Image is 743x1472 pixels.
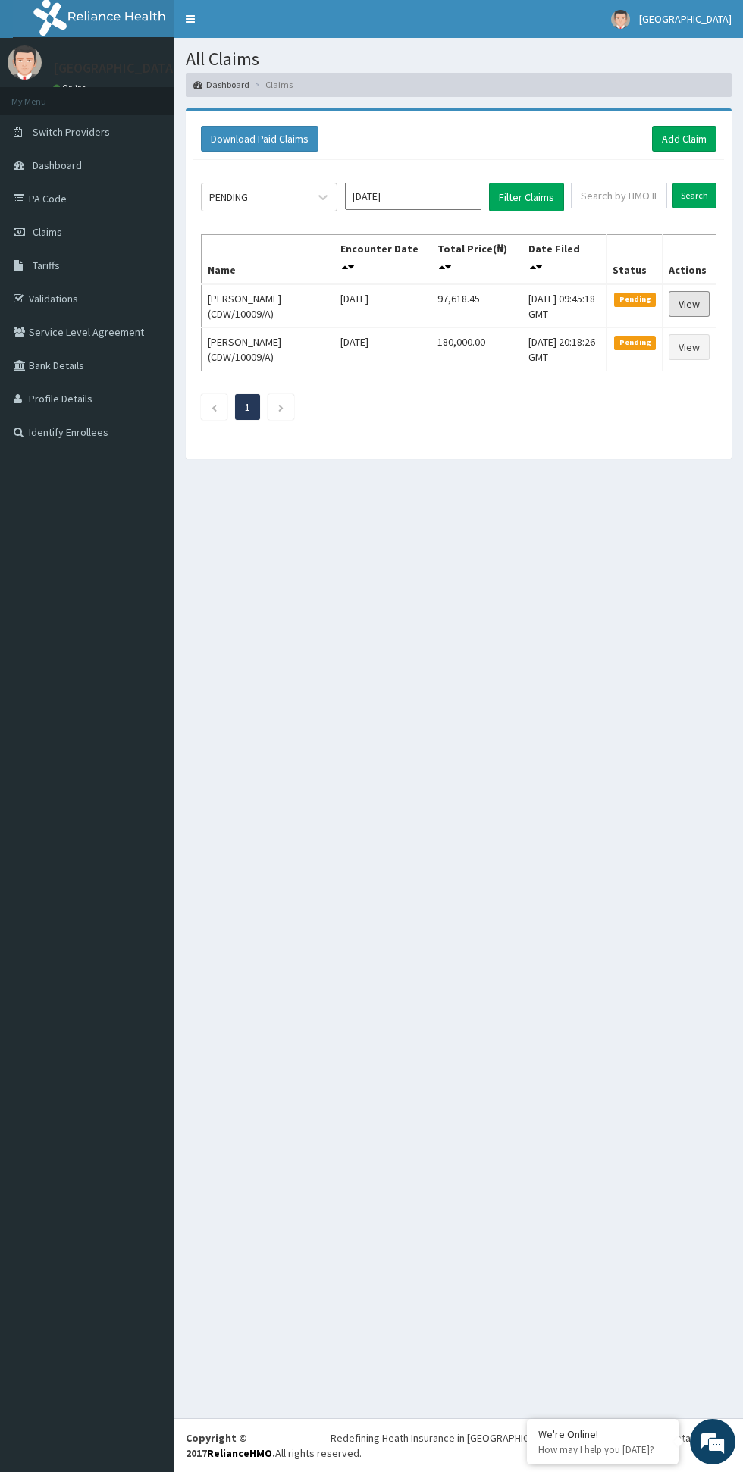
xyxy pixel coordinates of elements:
[202,284,334,328] td: [PERSON_NAME] (CDW/10009/A)
[201,126,318,152] button: Download Paid Claims
[193,78,249,91] a: Dashboard
[345,183,481,210] input: Select Month and Year
[211,400,218,414] a: Previous page
[53,83,89,93] a: Online
[33,158,82,172] span: Dashboard
[251,78,293,91] li: Claims
[334,327,431,371] td: [DATE]
[33,258,60,272] span: Tariffs
[614,293,656,306] span: Pending
[662,234,716,284] th: Actions
[522,234,606,284] th: Date Filed
[611,10,630,29] img: User Image
[607,234,663,284] th: Status
[53,61,178,75] p: [GEOGRAPHIC_DATA]
[431,327,522,371] td: 180,000.00
[334,234,431,284] th: Encounter Date
[669,291,710,317] a: View
[277,400,284,414] a: Next page
[33,225,62,239] span: Claims
[202,234,334,284] th: Name
[331,1430,732,1445] div: Redefining Heath Insurance in [GEOGRAPHIC_DATA] using Telemedicine and Data Science!
[202,327,334,371] td: [PERSON_NAME] (CDW/10009/A)
[571,183,667,208] input: Search by HMO ID
[522,327,606,371] td: [DATE] 20:18:26 GMT
[186,1431,275,1460] strong: Copyright © 2017 .
[614,336,656,349] span: Pending
[431,284,522,328] td: 97,618.45
[186,49,732,69] h1: All Claims
[652,126,716,152] a: Add Claim
[174,1418,743,1472] footer: All rights reserved.
[8,45,42,80] img: User Image
[334,284,431,328] td: [DATE]
[207,1446,272,1460] a: RelianceHMO
[209,189,248,205] div: PENDING
[538,1427,667,1441] div: We're Online!
[672,183,716,208] input: Search
[538,1443,667,1456] p: How may I help you today?
[431,234,522,284] th: Total Price(₦)
[33,125,110,139] span: Switch Providers
[639,12,732,26] span: [GEOGRAPHIC_DATA]
[489,183,564,211] button: Filter Claims
[522,284,606,328] td: [DATE] 09:45:18 GMT
[669,334,710,360] a: View
[245,400,250,414] a: Page 1 is your current page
